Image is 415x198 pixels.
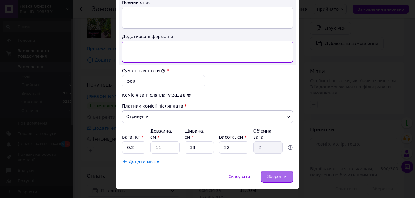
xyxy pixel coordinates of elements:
[150,129,172,140] label: Довжина, см
[253,128,283,140] div: Об'ємна вага
[122,104,183,108] span: Платник комісії післяплати
[185,129,204,140] label: Ширина, см
[172,93,191,97] span: 31.20 ₴
[122,34,293,40] div: Додаткова інформація
[219,135,246,140] label: Висота, см
[228,174,250,179] span: Скасувати
[267,174,287,179] span: Зберегти
[122,92,293,98] div: Комісія за післяплату:
[129,159,159,164] span: Додати місце
[122,135,143,140] label: Вага, кг
[122,110,293,123] span: Отримувач
[122,68,165,73] label: Сума післяплати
